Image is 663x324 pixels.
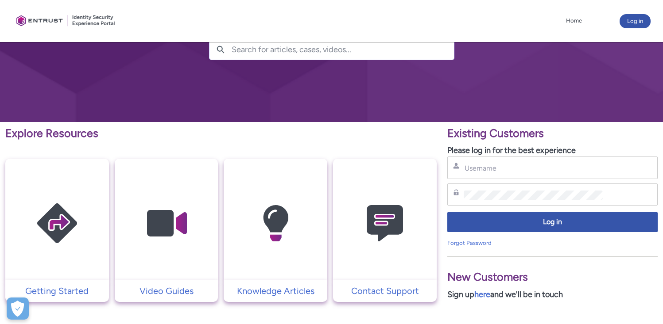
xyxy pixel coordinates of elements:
a: Contact Support [333,284,437,297]
p: New Customers [447,269,658,286]
img: Getting Started [15,176,99,271]
p: Video Guides [119,284,214,297]
button: Log in [447,212,658,232]
p: Existing Customers [447,125,658,142]
img: Contact Support [343,176,427,271]
p: Getting Started [10,284,105,297]
a: Knowledge Articles [224,284,327,297]
button: Search [209,39,232,60]
a: here [474,290,490,299]
input: Username [464,164,603,173]
input: Search for articles, cases, videos... [232,39,454,60]
p: Explore Resources [5,125,437,142]
p: Knowledge Articles [228,284,323,297]
span: Log in [453,217,652,227]
a: Getting Started [5,284,109,297]
a: Video Guides [115,284,218,297]
div: Cookie Preferences [7,297,29,320]
button: Log in [620,14,651,28]
img: Video Guides [124,176,209,271]
p: Please log in for the best experience [447,145,658,156]
a: Home [564,14,584,27]
a: Forgot Password [447,240,492,246]
button: Open Preferences [7,297,29,320]
p: Contact Support [337,284,432,297]
p: Sign up and we'll be in touch [447,289,658,301]
img: Knowledge Articles [233,176,318,271]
